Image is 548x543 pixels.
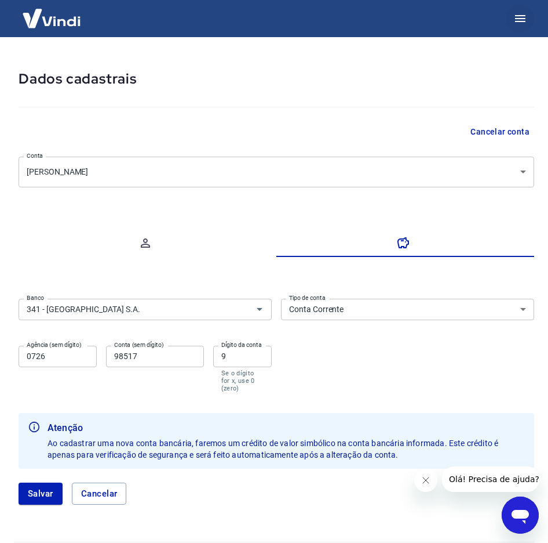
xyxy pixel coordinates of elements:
button: Salvar [19,483,63,505]
div: [PERSON_NAME] [19,157,534,187]
img: Vindi [14,1,89,36]
iframe: Fechar mensagem [414,469,437,492]
iframe: Botão para abrir a janela de mensagens [502,497,539,534]
button: Cancelar conta [466,121,534,143]
span: Olá! Precisa de ajuda? [7,8,97,17]
iframe: Mensagem da empresa [442,466,539,492]
label: Conta [27,151,43,160]
button: Abrir [251,301,268,317]
b: Atenção [48,421,525,435]
label: Banco [27,294,44,302]
label: Dígito da conta [221,341,262,349]
span: Ao cadastrar uma nova conta bancária, faremos um crédito de valor simbólico na conta bancária inf... [48,439,500,459]
label: Tipo de conta [289,294,326,302]
button: Cancelar [72,483,127,505]
p: Se o dígito for x, use 0 (zero) [221,370,264,392]
h5: Dados cadastrais [19,70,534,88]
label: Agência (sem dígito) [27,341,82,349]
label: Conta (sem dígito) [114,341,164,349]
